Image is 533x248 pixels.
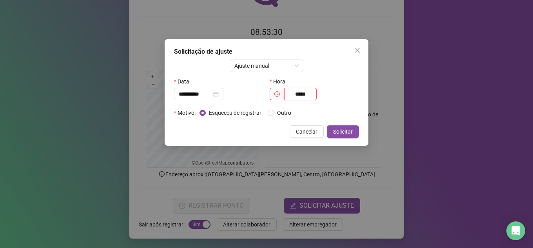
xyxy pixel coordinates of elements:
[296,127,317,136] span: Cancelar
[506,221,525,240] div: Open Intercom Messenger
[354,47,361,53] span: close
[174,75,194,88] label: Data
[174,47,359,56] div: Solicitação de ajuste
[333,127,353,136] span: Solicitar
[274,109,294,117] span: Outro
[206,109,265,117] span: Esqueceu de registrar
[274,91,280,97] span: clock-circle
[270,75,290,88] label: Hora
[327,125,359,138] button: Solicitar
[174,107,199,119] label: Motivo
[234,60,299,72] span: Ajuste manual
[290,125,324,138] button: Cancelar
[351,44,364,56] button: Close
